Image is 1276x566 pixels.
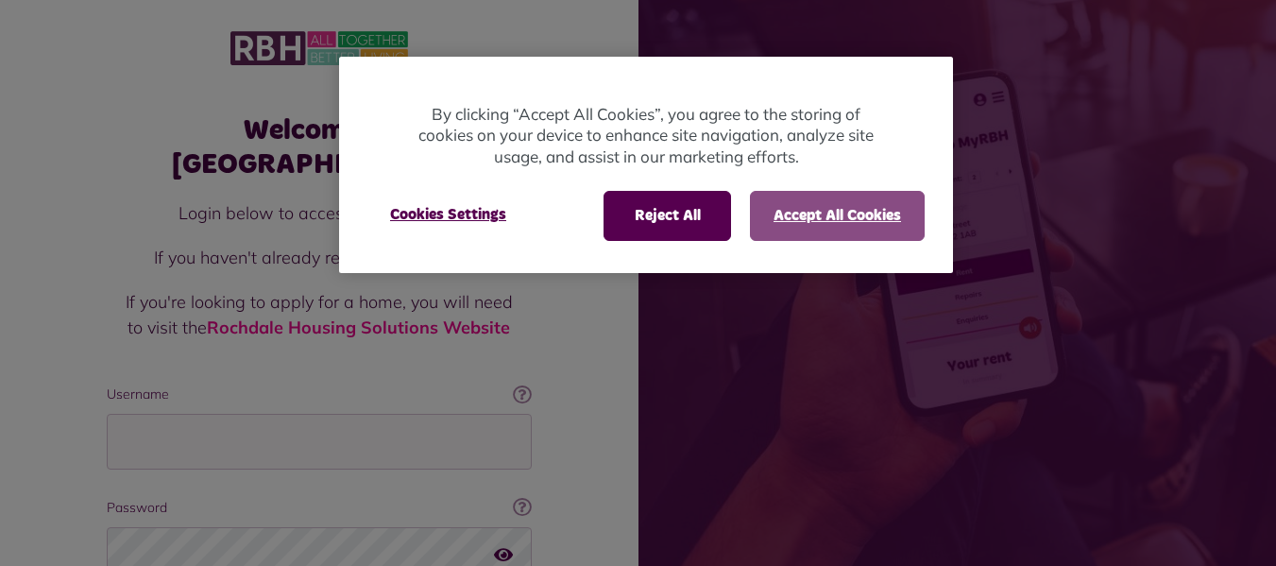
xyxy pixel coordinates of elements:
[415,104,877,168] p: By clicking “Accept All Cookies”, you agree to the storing of cookies on your device to enhance s...
[750,191,925,240] button: Accept All Cookies
[367,191,529,238] button: Cookies Settings
[604,191,731,240] button: Reject All
[339,57,953,273] div: Cookie banner
[339,57,953,273] div: Privacy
